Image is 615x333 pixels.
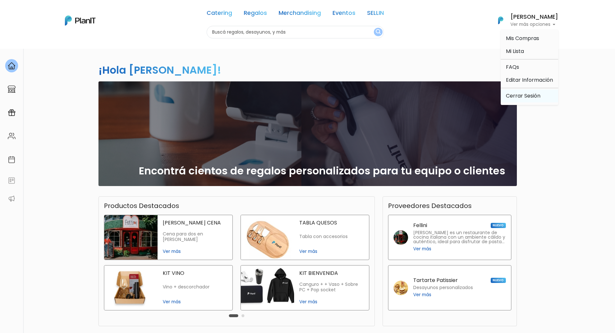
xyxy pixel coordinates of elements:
span: NUEVO [491,278,506,283]
a: kit vino KIT VINO Vino + descorchador Ver más [104,265,233,310]
i: keyboard_arrow_down [100,49,110,59]
p: KIT VINO [163,271,227,276]
p: KIT BIENVENIDA [299,271,364,276]
img: tabla quesos [241,215,294,260]
a: Mi Lista [501,45,558,58]
span: NUEVO [491,223,506,228]
p: [PERSON_NAME] es un restaurante de cocina italiana con un ambiente cálido y auténtico, ideal para... [413,231,506,244]
a: Mis Compras [501,32,558,45]
h6: [PERSON_NAME] [510,14,558,20]
div: J [17,39,114,52]
span: Ver más [413,245,431,252]
span: Ver más [299,248,364,255]
p: Tartarte Patissier [413,278,458,283]
p: Cena para dos en [PERSON_NAME] [163,231,227,243]
a: fellini cena [PERSON_NAME] CENA Cena para dos en [PERSON_NAME] Ver más [104,215,233,260]
img: user_d58e13f531133c46cb30575f4d864daf.jpeg [58,32,71,45]
span: Mis Compras [506,35,539,42]
input: Buscá regalos, desayunos, y más [207,26,384,38]
img: PlanIt Logo [65,16,96,26]
p: [PERSON_NAME] CENA [163,220,227,225]
img: feedback-78b5a0c8f98aac82b08bfc38622c3050aee476f2c9584af64705fc4e61158814.svg [8,177,15,184]
p: TABLA QUESOS [299,220,364,225]
button: PlanIt Logo [PERSON_NAME] Ver más opciones [490,12,558,29]
img: kit vino [104,265,158,310]
button: Carousel Page 2 [241,314,244,317]
p: Ya probaste PlanitGO? Vas a poder automatizarlas acciones de todo el año. Escribinos para saber más! [23,59,108,81]
img: marketplace-4ceaa7011d94191e9ded77b95e3339b90024bf715f7c57f8cf31f2d8c509eaba.svg [8,85,15,93]
img: home-e721727adea9d79c4d83392d1f703f7f8bce08238fde08b1acbfd93340b81755.svg [8,62,15,70]
img: campaigns-02234683943229c281be62815700db0a1741e53638e28bf9629b52c665b00959.svg [8,109,15,117]
img: people-662611757002400ad9ed0e3c099ab2801c6687ba6c219adb57efc949bc21e19d.svg [8,132,15,140]
a: kit bienvenida KIT BIENVENIDA Canguro + + Vaso + Sobre PC + Pop socket Ver más [241,265,369,310]
span: ¡Escríbenos! [34,98,98,105]
span: Ver más [163,298,227,305]
a: Merchandising [279,10,321,18]
span: J [65,39,78,52]
i: send [110,97,123,105]
div: PLAN IT Ya probaste PlanitGO? Vas a poder automatizarlas acciones de todo el año. Escribinos para... [17,45,114,86]
a: tabla quesos TABLA QUESOS Tabla con accesorios Ver más [241,215,369,260]
p: Canguro + + Vaso + Sobre PC + Pop socket [299,282,364,293]
a: Catering [207,10,232,18]
span: Ver más [413,291,431,298]
img: fellini [394,230,408,245]
h2: ¡Hola [PERSON_NAME]! [98,63,221,77]
a: Regalos [244,10,267,18]
a: Editar Información [501,74,558,87]
img: kit bienvenida [241,265,294,310]
p: Ver más opciones [510,22,558,27]
span: Mi Lista [506,47,524,55]
a: Fellini NUEVO [PERSON_NAME] es un restaurante de cocina italiana con un ambiente cálido y auténti... [388,215,511,260]
img: search_button-432b6d5273f82d61273b3651a40e1bd1b912527efae98b1b7a1b2c0702e16a8d.svg [376,29,381,35]
p: Tabla con accesorios [299,234,364,239]
img: tartarte patissier [394,281,408,295]
h3: Proveedores Destacados [388,202,472,210]
img: fellini cena [104,215,158,260]
a: FAQs [501,61,558,74]
img: PlanIt Logo [494,13,508,27]
a: Cerrar Sesión [501,89,558,102]
a: SELLIN [367,10,384,18]
h2: Encontrá cientos de regalos personalizados para tu equipo o clientes [139,165,505,177]
p: Vino + descorchador [163,284,227,290]
a: Eventos [333,10,355,18]
i: insert_emoticon [98,97,110,105]
button: Carousel Page 1 (Current Slide) [229,314,238,317]
a: Tartarte Patissier NUEVO Desayunos personalizados Ver más [388,265,511,310]
img: user_04fe99587a33b9844688ac17b531be2b.png [52,39,65,52]
img: partners-52edf745621dab592f3b2c58e3bca9d71375a7ef29c3b500c9f145b62cc070d4.svg [8,195,15,203]
img: calendar-87d922413cdce8b2cf7b7f5f62616a5cf9e4887200fb71536465627b3292af00.svg [8,156,15,163]
div: Carousel Pagination [227,312,246,319]
h3: Productos Destacados [104,202,179,210]
strong: PLAN IT [23,52,41,58]
p: Fellini [413,223,427,228]
p: Desayunos personalizados [413,286,473,290]
span: Ver más [299,298,364,305]
span: Ver más [163,248,227,255]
